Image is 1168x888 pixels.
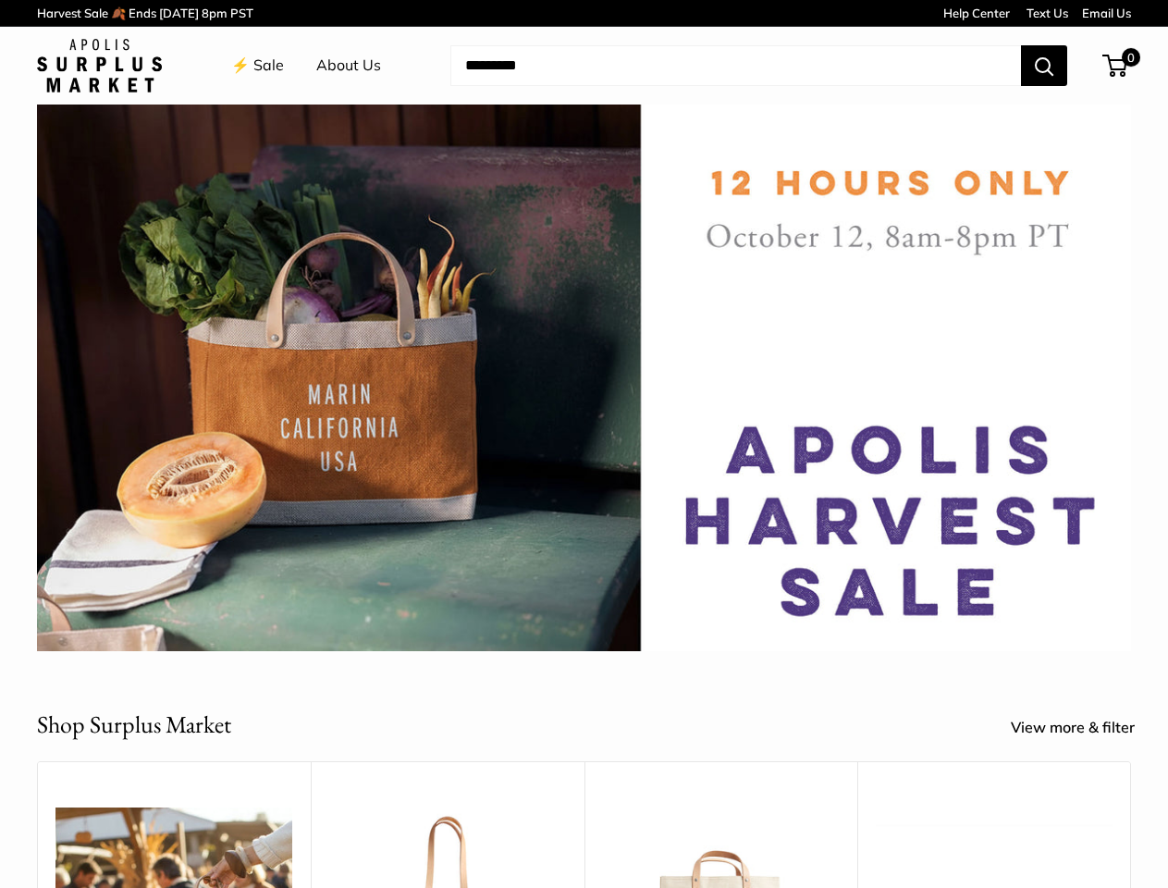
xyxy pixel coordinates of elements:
a: Text Us [1027,6,1068,20]
img: Apolis: Surplus Market [37,39,162,92]
a: Help Center [943,6,1010,20]
a: About Us [316,52,381,80]
h2: Shop Surplus Market [37,707,231,743]
button: Search [1021,45,1067,86]
a: 0 [1104,55,1127,77]
a: View more & filter [1011,714,1155,742]
a: ⚡️ Sale [231,52,284,80]
a: Email Us [1082,6,1131,20]
span: 0 [1122,48,1140,67]
input: Search... [450,45,1021,86]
